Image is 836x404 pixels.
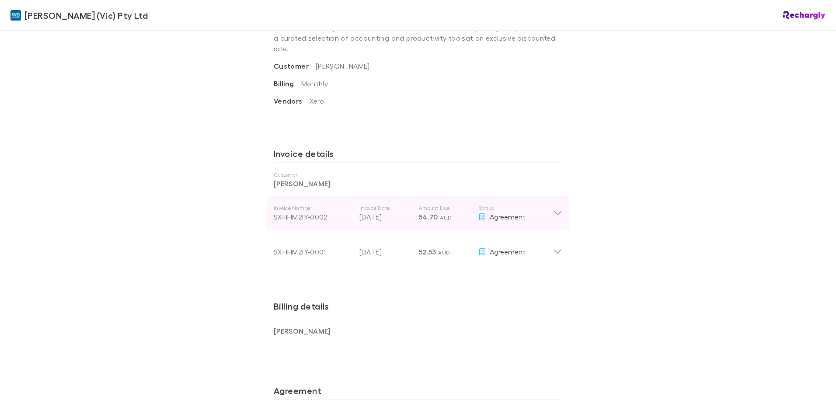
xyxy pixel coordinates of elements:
span: 52.53 [419,247,436,256]
span: Agreement [490,212,526,221]
p: . The software suite subscription gives you access to a curated selection of accounting and produ... [274,15,562,61]
p: Invoice Number [274,205,352,212]
div: SXHHM2IY-0002 [274,212,352,222]
div: SXHHM2IY-0001 [274,247,352,257]
span: [PERSON_NAME] (Vic) Pty Ltd [24,9,148,22]
span: Agreement [490,247,526,256]
p: Invoice Date [359,205,412,212]
span: 54.70 [419,212,438,221]
p: Status [478,205,553,212]
img: Rechargly Logo [783,11,826,20]
p: [PERSON_NAME] [274,326,418,336]
span: AUD [440,214,452,221]
p: Customer [274,171,562,178]
span: Customer [274,62,316,70]
span: Xero [310,97,324,105]
p: [PERSON_NAME] [274,178,562,189]
p: Amount Due [419,205,471,212]
div: SXHHM2IY-0001[DATE]52.53 AUDAgreement [267,231,569,266]
h3: Invoice details [274,148,562,162]
h3: Agreement [274,385,562,399]
span: Billing [274,79,301,88]
h3: Billing details [274,301,562,315]
div: Invoice NumberSXHHM2IY-0002Invoice Date[DATE]Amount Due54.70 AUDStatusAgreement [267,196,569,231]
p: [DATE] [359,212,412,222]
p: [DATE] [359,247,412,257]
span: Monthly [301,79,328,87]
img: William Buck (Vic) Pty Ltd's Logo [10,10,21,21]
span: Vendors [274,97,310,105]
span: AUD [438,249,450,256]
span: [PERSON_NAME] [316,62,370,70]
